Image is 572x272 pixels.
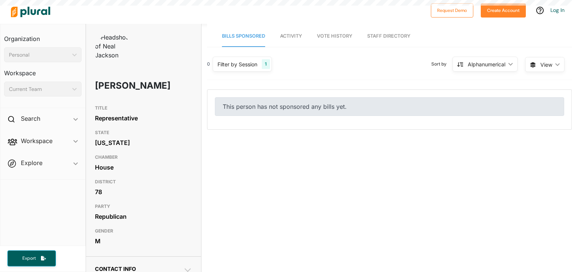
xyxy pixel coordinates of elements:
h3: PARTY [95,202,193,211]
h3: Workspace [4,62,82,79]
div: M [95,235,193,247]
span: Contact Info [95,266,136,272]
button: Request Demo [431,3,473,18]
div: Filter by Session [217,60,257,68]
h1: [PERSON_NAME] [95,75,153,97]
h3: CHAMBER [95,153,193,162]
div: House [95,162,193,173]
span: Activity [280,33,302,39]
button: Export [7,250,56,266]
span: Bills Sponsored [222,33,265,39]
img: Headshot of Neal Jackson [95,33,132,60]
button: Create Account [481,3,526,18]
h3: TITLE [95,104,193,113]
span: Vote History [317,33,352,39]
div: Current Team [9,85,69,93]
a: Bills Sponsored [222,26,265,47]
a: Log In [550,7,565,13]
span: View [540,61,552,69]
span: Export [17,255,41,262]
h3: STATE [95,128,193,137]
h3: DISTRICT [95,177,193,186]
div: This person has not sponsored any bills yet. [215,97,564,116]
div: Personal [9,51,69,59]
h3: GENDER [95,227,193,235]
a: Request Demo [431,6,473,14]
div: 0 [207,61,210,67]
div: Alphanumerical [468,60,505,68]
a: Staff Directory [367,26,410,47]
h2: Search [21,114,40,123]
h3: Organization [4,28,82,44]
div: [US_STATE] [95,137,193,148]
div: 78 [95,186,193,197]
a: Vote History [317,26,352,47]
a: Create Account [481,6,526,14]
span: Sort by [431,61,452,67]
div: Republican [95,211,193,222]
div: 1 [262,59,270,69]
a: Activity [280,26,302,47]
div: Representative [95,113,193,124]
